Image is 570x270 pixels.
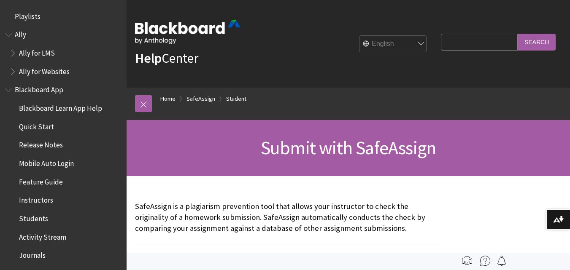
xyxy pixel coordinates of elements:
span: Submit with SafeAssign [261,136,436,159]
nav: Book outline for Playlists [5,9,122,24]
a: HelpCenter [135,50,198,67]
span: Mobile Auto Login [19,156,74,168]
span: Instructors [19,193,53,205]
input: Search [518,34,556,50]
span: Ally for LMS [19,46,55,57]
img: More help [480,256,490,266]
a: Student [226,94,246,104]
select: Site Language Selector [359,36,427,53]
span: Quick Start [19,120,54,131]
span: Journals [19,249,46,260]
span: Students [19,211,48,223]
span: Activity Stream [19,230,66,241]
a: Home [160,94,176,104]
span: Playlists [15,9,41,21]
img: Blackboard by Anthology [135,20,240,44]
img: Follow this page [497,256,507,266]
span: Blackboard App [15,83,63,94]
span: Blackboard Learn App Help [19,101,102,112]
a: SafeAssign [186,94,215,104]
span: Release Notes [19,138,63,150]
strong: Help [135,50,162,67]
span: Ally for Websites [19,64,70,76]
span: Ally [15,28,26,39]
img: Print [462,256,472,266]
nav: Book outline for Anthology Ally Help [5,28,122,79]
p: SafeAssign is a plagiarism prevention tool that allows your instructor to check the originality o... [135,201,437,234]
span: Feature Guide [19,175,63,186]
